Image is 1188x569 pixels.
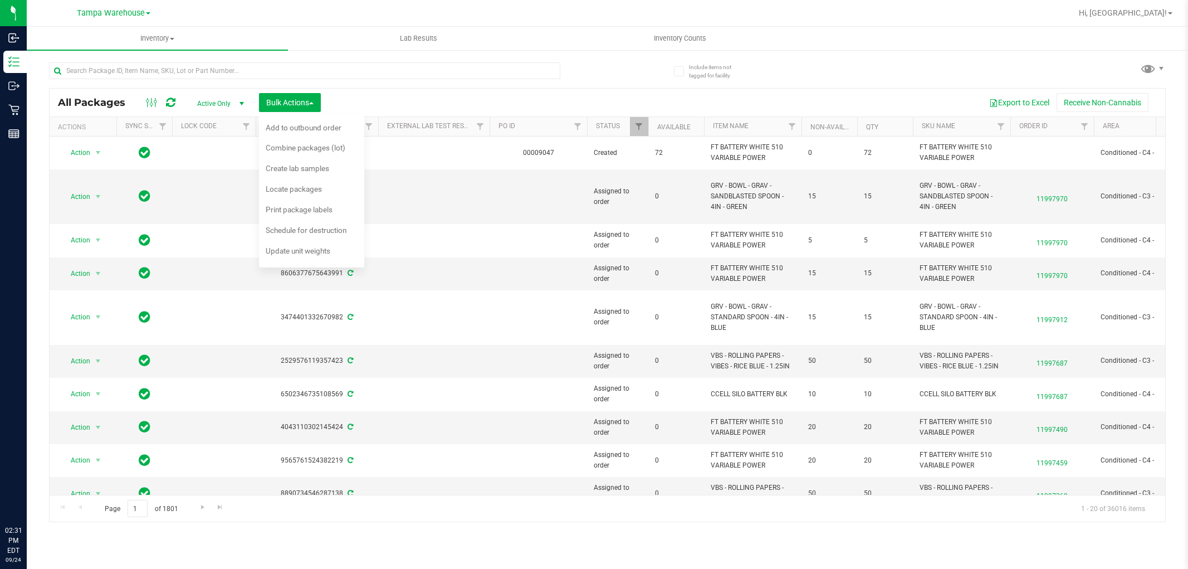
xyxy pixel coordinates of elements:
[139,353,150,368] span: In Sync
[181,122,217,130] a: Lock Code
[58,96,136,109] span: All Packages
[254,356,380,366] div: 2529576119357423
[360,117,378,136] a: Filter
[1101,455,1171,466] span: Conditioned - C4 -
[254,488,380,499] div: 8890734546287138
[594,230,642,251] span: Assigned to order
[594,450,642,471] span: Assigned to order
[808,389,850,400] span: 10
[549,27,810,50] a: Inventory Counts
[808,488,850,499] span: 50
[346,489,353,497] span: Sync from Compliance System
[711,181,795,213] span: GRV - BOWL - GRAV - SANDBLASTED SPOON - 4IN - GREEN
[810,123,860,131] a: Non-Available
[711,389,795,400] span: CCELL SILO BATTERY BLK
[95,500,187,517] span: Page of 1801
[266,246,330,255] span: Update unit weights
[713,122,749,130] a: Item Name
[8,32,19,43] inline-svg: Inbound
[864,148,906,158] span: 72
[711,450,795,471] span: FT BATTERY WHITE 510 VARIABLE POWER
[711,417,795,438] span: FT BATTERY WHITE 510 VARIABLE POWER
[920,417,1004,438] span: FT BATTERY WHITE 510 VARIABLE POWER
[212,500,228,515] a: Go to the last page
[266,205,333,214] span: Print package labels
[864,191,906,202] span: 15
[91,486,105,502] span: select
[8,80,19,91] inline-svg: Outbound
[1017,188,1087,205] span: 11997970
[808,191,850,202] span: 15
[1101,148,1171,158] span: Conditioned - C4 -
[139,419,150,435] span: In Sync
[864,455,906,466] span: 20
[5,556,22,564] p: 09/24
[711,263,795,284] span: FT BATTERY WHITE 510 VARIABLE POWER
[139,453,150,468] span: In Sync
[711,351,795,372] span: VBS - ROLLING PAPERS - VIBES - RICE BLUE - 1.25IN
[91,420,105,435] span: select
[808,268,850,279] span: 15
[1017,232,1087,249] span: 11997970
[139,265,150,281] span: In Sync
[1101,389,1171,400] span: Conditioned - C4 -
[8,56,19,67] inline-svg: Inventory
[1017,485,1087,502] span: 11997369
[387,122,475,130] a: External Lab Test Result
[920,301,1004,334] span: GRV - BOWL - GRAV - STANDARD SPOON - 4IN - BLUE
[1057,93,1148,112] button: Receive Non-Cannabis
[864,235,906,246] span: 5
[266,143,345,152] span: Combine packages (lot)
[266,226,346,235] span: Schedule for destruction
[8,128,19,139] inline-svg: Reports
[920,142,1004,163] span: FT BATTERY WHITE 510 VARIABLE POWER
[920,181,1004,213] span: GRV - BOWL - GRAV - SANDBLASTED SPOON - 4IN - GREEN
[385,33,452,43] span: Lab Results
[139,232,150,248] span: In Sync
[655,312,697,323] span: 0
[864,356,906,366] span: 50
[254,268,380,279] div: 8606377675643991
[808,312,850,323] span: 15
[920,351,1004,372] span: VBS - ROLLING PAPERS - VIBES - RICE BLUE - 1.25IN
[498,122,515,130] a: PO ID
[655,191,697,202] span: 0
[1079,8,1167,17] span: Hi, [GEOGRAPHIC_DATA]!
[594,148,642,158] span: Created
[139,485,150,501] span: In Sync
[657,123,691,131] a: Available
[5,526,22,556] p: 02:31 PM EDT
[920,389,1004,400] span: CCELL SILO BATTERY BLK
[655,268,697,279] span: 0
[61,189,91,205] span: Action
[49,62,560,79] input: Search Package ID, Item Name, SKU, Lot or Part Number...
[594,383,642,405] span: Assigned to order
[594,483,642,504] span: Assigned to order
[655,235,697,246] span: 0
[864,422,906,432] span: 20
[91,145,105,161] span: select
[266,98,314,107] span: Bulk Actions
[808,235,850,246] span: 5
[266,164,329,173] span: Create lab samples
[594,263,642,284] span: Assigned to order
[27,33,288,43] span: Inventory
[992,117,1010,136] a: Filter
[569,117,587,136] a: Filter
[864,488,906,499] span: 50
[346,390,353,398] span: Sync from Compliance System
[689,63,745,80] span: Include items not tagged for facility
[594,307,642,328] span: Assigned to order
[783,117,801,136] a: Filter
[1101,422,1171,432] span: Conditioned - C4 -
[920,450,1004,471] span: FT BATTERY WHITE 510 VARIABLE POWER
[639,33,721,43] span: Inventory Counts
[1017,419,1087,435] span: 11997490
[194,500,211,515] a: Go to the next page
[91,266,105,281] span: select
[61,420,91,435] span: Action
[1017,309,1087,325] span: 11997912
[864,389,906,400] span: 10
[139,188,150,204] span: In Sync
[630,117,648,136] a: Filter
